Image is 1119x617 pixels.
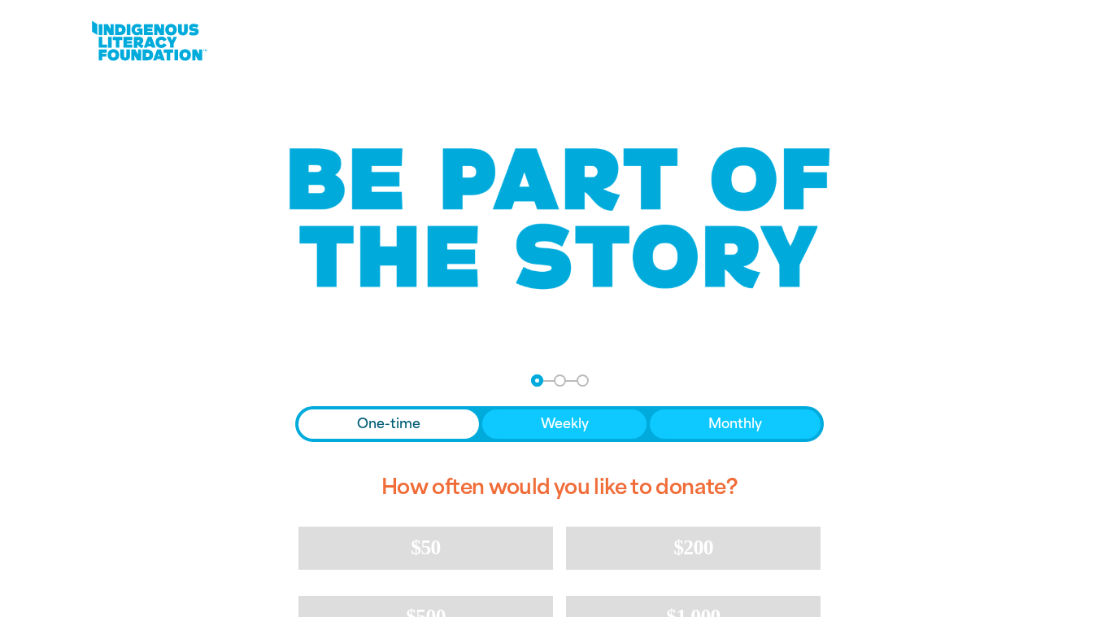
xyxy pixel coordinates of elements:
button: Navigate to step 3 of 3 to enter your payment details [577,374,589,387]
span: One-time [357,414,420,434]
span: $200 [673,536,713,559]
span: Weekly [541,414,589,434]
button: $50 [298,527,553,569]
button: $200 [566,527,821,569]
button: Navigate to step 1 of 3 to enter your donation amount [531,374,543,387]
span: $50 [411,536,440,559]
button: Navigate to step 2 of 3 to enter your details [554,374,566,387]
button: One-time [298,409,479,439]
button: Weekly [482,409,647,439]
h2: How often would you like to donate? [295,462,824,514]
div: Donation frequency [295,406,824,442]
span: Monthly [708,414,762,434]
button: Monthly [650,409,821,439]
img: Be part of the story [275,115,844,322]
